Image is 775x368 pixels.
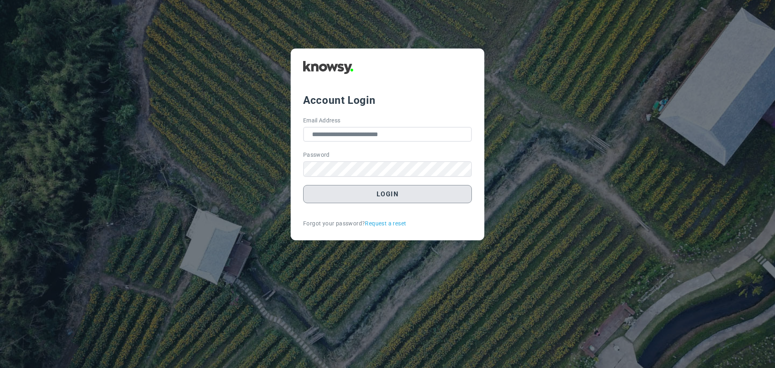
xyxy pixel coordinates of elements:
[365,219,406,228] a: Request a reset
[303,93,472,107] div: Account Login
[303,151,330,159] label: Password
[303,116,341,125] label: Email Address
[303,185,472,203] button: Login
[303,219,472,228] div: Forgot your password?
